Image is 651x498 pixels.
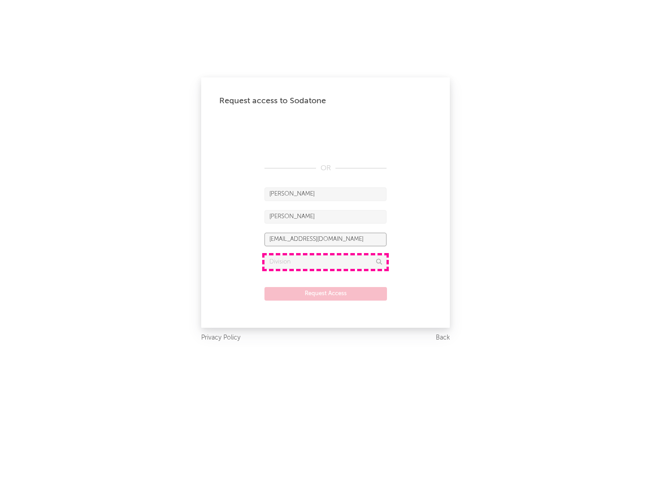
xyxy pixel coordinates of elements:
[201,332,241,344] a: Privacy Policy
[264,210,387,224] input: Last Name
[219,96,432,106] div: Request access to Sodatone
[264,255,387,269] input: Division
[436,332,450,344] a: Back
[264,233,387,246] input: Email
[264,187,387,201] input: First Name
[264,287,387,301] button: Request Access
[264,163,387,174] div: OR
